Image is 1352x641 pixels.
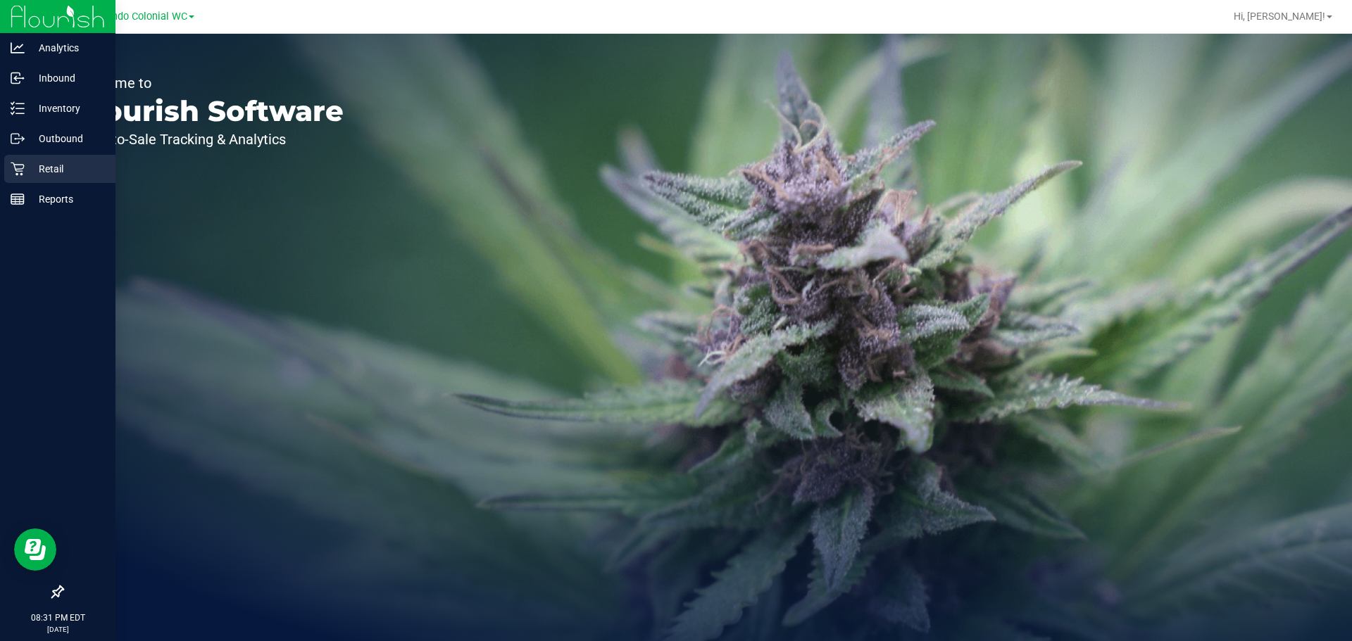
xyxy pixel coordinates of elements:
[6,624,109,635] p: [DATE]
[11,41,25,55] inline-svg: Analytics
[1234,11,1325,22] span: Hi, [PERSON_NAME]!
[11,192,25,206] inline-svg: Reports
[76,132,344,146] p: Seed-to-Sale Tracking & Analytics
[25,100,109,117] p: Inventory
[11,101,25,115] inline-svg: Inventory
[76,97,344,125] p: Flourish Software
[25,130,109,147] p: Outbound
[25,70,109,87] p: Inbound
[11,71,25,85] inline-svg: Inbound
[76,76,344,90] p: Welcome to
[93,11,187,23] span: Orlando Colonial WC
[11,132,25,146] inline-svg: Outbound
[6,611,109,624] p: 08:31 PM EDT
[25,160,109,177] p: Retail
[25,39,109,56] p: Analytics
[11,162,25,176] inline-svg: Retail
[25,191,109,208] p: Reports
[14,528,56,571] iframe: Resource center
